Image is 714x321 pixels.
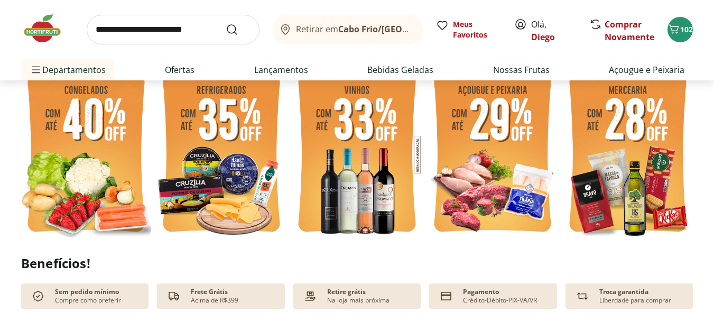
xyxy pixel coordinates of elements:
[574,288,591,305] img: Devolução
[680,24,693,34] span: 102
[438,288,455,305] img: card
[531,31,555,43] a: Diego
[254,63,308,76] a: Lançamentos
[463,288,499,296] p: Pagamento
[292,68,422,242] img: vinho
[21,68,151,242] img: feira
[531,18,578,43] span: Olá,
[428,68,558,242] img: açougue
[493,63,550,76] a: Nossas Frutas
[55,288,119,296] p: Sem pedido mínimo
[272,15,423,44] button: Retirar emCabo Frio/[GEOGRAPHIC_DATA]
[87,15,259,44] input: search
[453,19,502,40] span: Meus Favoritos
[156,68,286,242] img: refrigerados
[30,57,106,82] span: Departamentos
[327,296,390,305] p: Na loja mais próxima
[605,19,654,43] a: Comprar Novamente
[165,63,194,76] a: Ofertas
[21,256,693,271] h2: Benefícios!
[191,288,228,296] p: Frete Grátis
[55,296,121,305] p: Compre como preferir
[599,288,648,296] p: Troca garantida
[30,288,47,305] img: check
[599,296,671,305] p: Liberdade para comprar
[667,17,693,42] button: Carrinho
[191,296,238,305] p: Acima de R$399
[226,23,251,36] button: Submit Search
[296,24,413,34] span: Retirar em
[338,23,469,35] b: Cabo Frio/[GEOGRAPHIC_DATA]
[302,288,319,305] img: payment
[327,288,366,296] p: Retire grátis
[563,68,693,242] img: mercearia
[463,296,537,305] p: Crédito-Débito-PIX-VA/VR
[21,13,74,44] img: Hortifruti
[30,57,42,82] button: Menu
[436,19,502,40] a: Meus Favoritos
[165,288,182,305] img: truck
[367,63,433,76] a: Bebidas Geladas
[609,63,684,76] a: Açougue e Peixaria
